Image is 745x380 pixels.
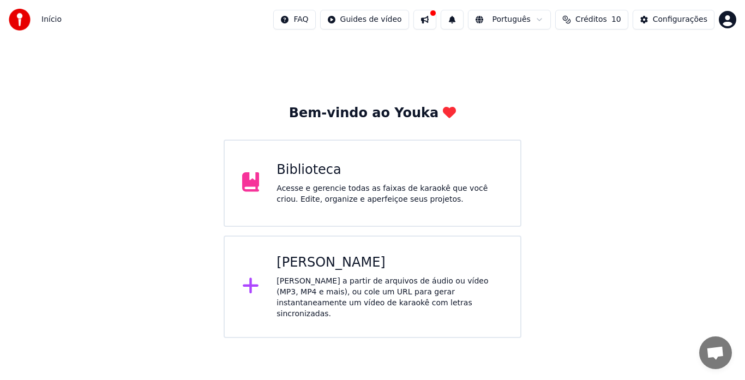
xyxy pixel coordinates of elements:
[555,10,628,29] button: Créditos10
[277,276,503,319] div: [PERSON_NAME] a partir de arquivos de áudio ou vídeo (MP3, MP4 e mais), ou cole um URL para gerar...
[320,10,409,29] button: Guides de vídeo
[611,14,621,25] span: 10
[289,105,456,122] div: Bem-vindo ao Youka
[277,254,503,272] div: [PERSON_NAME]
[273,10,315,29] button: FAQ
[9,9,31,31] img: youka
[277,161,503,179] div: Biblioteca
[575,14,607,25] span: Créditos
[699,336,732,369] div: Bate-papo aberto
[633,10,714,29] button: Configurações
[653,14,707,25] div: Configurações
[41,14,62,25] span: Início
[41,14,62,25] nav: breadcrumb
[277,183,503,205] div: Acesse e gerencie todas as faixas de karaokê que você criou. Edite, organize e aperfeiçoe seus pr...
